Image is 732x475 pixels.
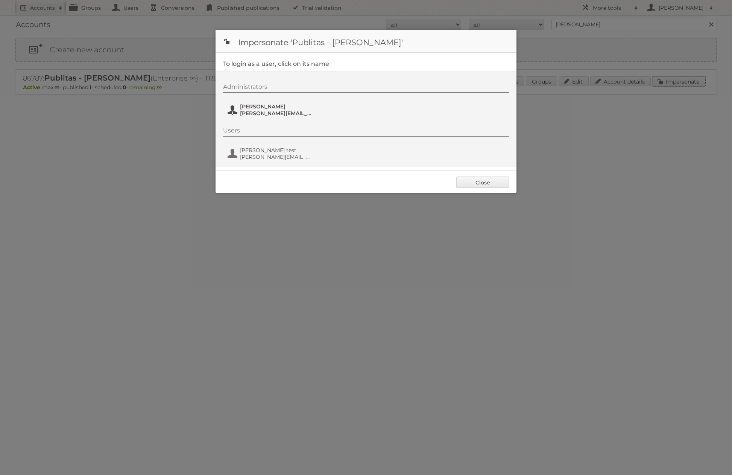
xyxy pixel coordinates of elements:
[227,146,315,161] button: [PERSON_NAME] test [PERSON_NAME][EMAIL_ADDRESS][DOMAIN_NAME]
[240,110,313,117] span: [PERSON_NAME][EMAIL_ADDRESS][DOMAIN_NAME]
[223,60,329,67] legend: To login as a user, click on its name
[240,147,313,154] span: [PERSON_NAME] test
[227,102,315,117] button: [PERSON_NAME] [PERSON_NAME][EMAIL_ADDRESS][DOMAIN_NAME]
[240,154,313,160] span: [PERSON_NAME][EMAIL_ADDRESS][DOMAIN_NAME]
[240,103,313,110] span: [PERSON_NAME]
[216,30,516,53] h1: Impersonate 'Publitas - [PERSON_NAME]'
[223,127,509,137] div: Users
[456,177,509,188] a: Close
[223,83,509,93] div: Administrators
